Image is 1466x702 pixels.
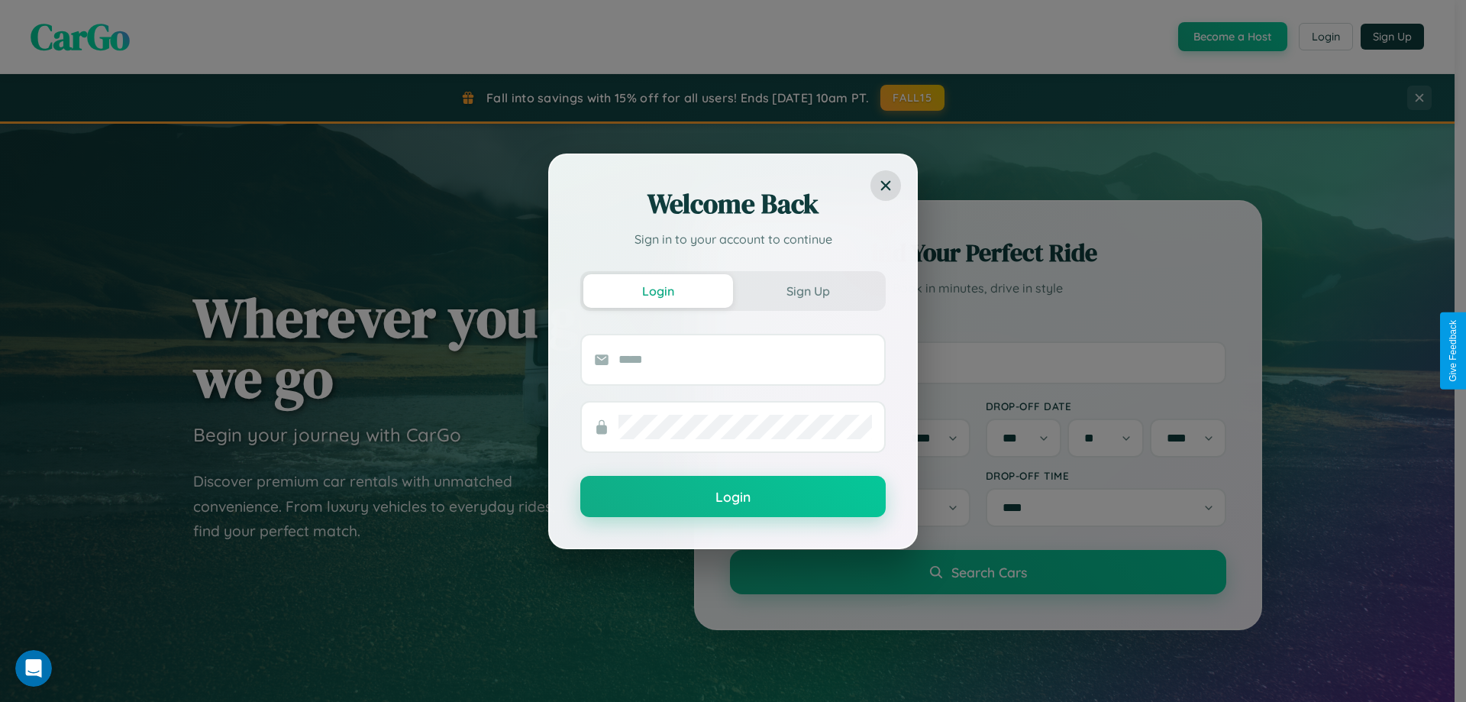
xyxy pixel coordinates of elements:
[733,274,883,308] button: Sign Up
[15,650,52,687] iframe: Intercom live chat
[1448,320,1458,382] div: Give Feedback
[580,186,886,222] h2: Welcome Back
[580,476,886,517] button: Login
[580,230,886,248] p: Sign in to your account to continue
[583,274,733,308] button: Login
